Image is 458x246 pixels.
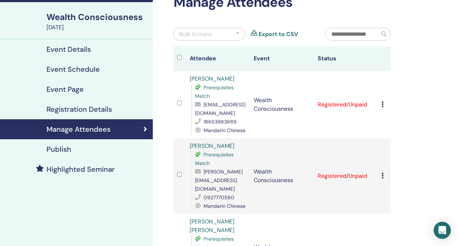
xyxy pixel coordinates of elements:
span: Prerequisites Match [195,151,234,166]
th: Event [250,46,314,71]
th: Status [314,46,378,71]
a: Export to CSV [259,30,298,39]
h4: Event Schedule [47,65,100,74]
a: [PERSON_NAME] [PERSON_NAME] [190,218,234,234]
h4: Event Details [47,45,91,54]
span: 0927770560 [204,194,234,201]
h4: Highlighted Seminar [47,165,115,174]
a: [PERSON_NAME] [190,142,234,150]
span: 18653983889 [204,119,237,125]
span: [PERSON_NAME][EMAIL_ADDRESS][DOMAIN_NAME] [195,169,243,192]
span: Mandarin Chinese [204,127,245,134]
div: Wealth Consciousness [47,11,148,23]
span: [EMAIL_ADDRESS][DOMAIN_NAME] [195,101,245,116]
div: Open Intercom Messenger [434,222,451,239]
span: Prerequisites Match [195,84,234,99]
h4: Registration Details [47,105,112,114]
a: Wealth Consciousness[DATE] [42,11,153,32]
div: Bulk Actions [179,30,212,39]
span: Mandarin Chinese [204,203,245,209]
h4: Manage Attendees [47,125,111,134]
th: Attendee [186,46,250,71]
a: [PERSON_NAME] [190,75,234,82]
td: Wealth Consciousness [250,71,314,138]
td: Wealth Consciousness [250,138,314,214]
h4: Publish [47,145,71,154]
h4: Event Page [47,85,84,94]
div: [DATE] [47,23,148,32]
